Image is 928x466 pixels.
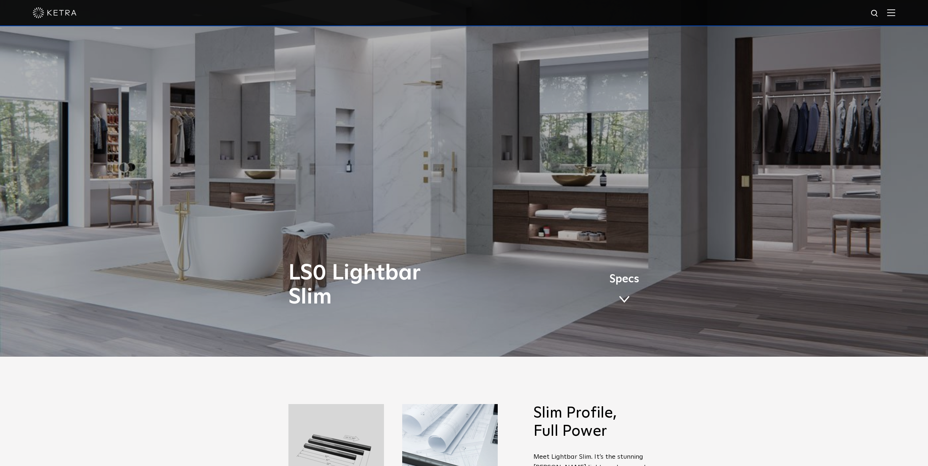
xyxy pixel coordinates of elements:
[609,277,639,306] a: Specs
[288,261,494,309] h1: LS0 Lightbar Slim
[870,9,880,18] img: search icon
[887,9,895,16] img: Hamburger%20Nav.svg
[533,404,647,441] h2: Slim Profile, Full Power
[609,274,639,285] span: Specs
[33,7,77,18] img: ketra-logo-2019-white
